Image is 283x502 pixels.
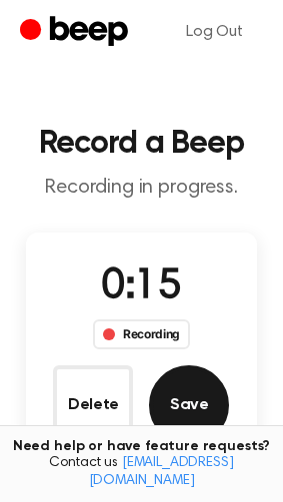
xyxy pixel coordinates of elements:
h1: Record a Beep [16,128,267,160]
p: Recording in progress. [16,176,267,201]
button: Save Audio Record [149,365,229,445]
a: [EMAIL_ADDRESS][DOMAIN_NAME] [89,456,234,488]
a: Beep [20,13,133,52]
span: 0:15 [101,266,181,308]
div: Recording [93,319,190,349]
button: Delete Audio Record [53,365,133,445]
a: Log Out [166,8,263,56]
span: Contact us [12,455,271,490]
